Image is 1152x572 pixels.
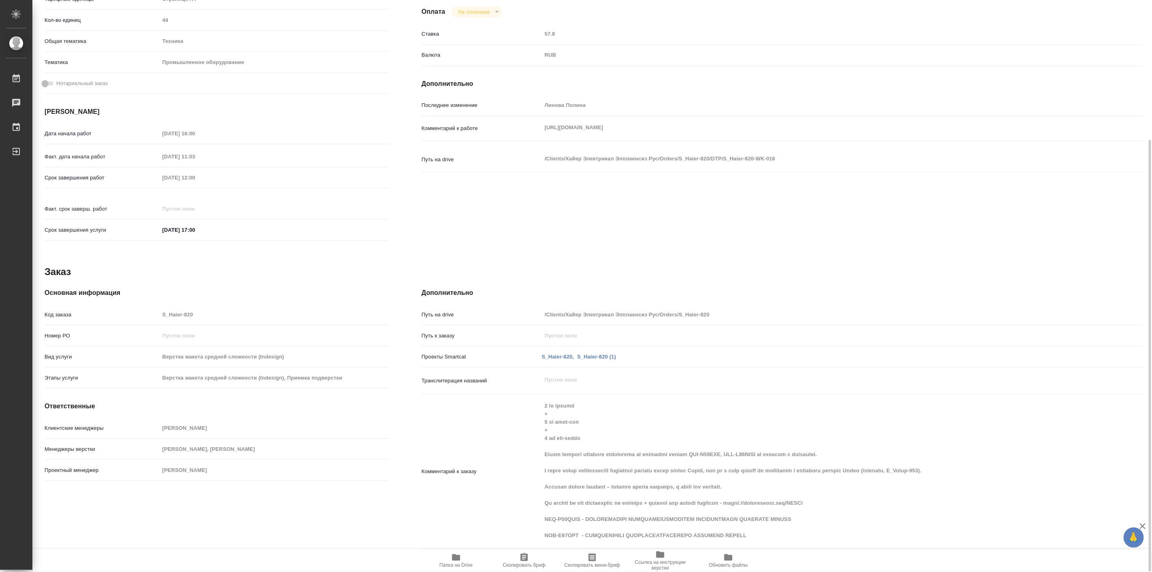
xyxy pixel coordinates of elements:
span: Обновить файлы [709,562,748,568]
span: Скопировать бриф [503,562,545,568]
p: Этапы услуги [45,374,160,382]
p: Кол-во единиц [45,16,160,24]
span: Нотариальный заказ [56,79,108,88]
p: Тематика [45,58,160,66]
p: Срок завершения услуги [45,226,160,234]
span: Ссылка на инструкции верстки [631,559,689,571]
input: Пустое поле [542,330,1083,341]
p: Путь на drive [422,311,542,319]
p: Валюта [422,51,542,59]
input: Пустое поле [160,351,389,363]
h2: Заказ [45,265,71,278]
p: Дата начала работ [45,130,160,138]
input: Пустое поле [160,128,230,139]
input: Пустое поле [160,203,230,215]
p: Путь на drive [422,156,542,164]
p: Клиентские менеджеры [45,424,160,432]
input: Пустое поле [160,14,389,26]
input: ✎ Введи что-нибудь [160,224,230,236]
span: Скопировать мини-бриф [564,562,620,568]
span: 🙏 [1127,529,1141,546]
button: Папка на Drive [422,549,490,572]
p: Факт. срок заверш. работ [45,205,160,213]
p: Комментарий к работе [422,124,542,132]
textarea: [URL][DOMAIN_NAME] [542,121,1083,134]
h4: Оплата [422,7,446,17]
h4: [PERSON_NAME] [45,107,389,117]
span: Папка на Drive [439,562,473,568]
input: Пустое поле [160,443,389,455]
p: Комментарий к заказу [422,467,542,476]
input: Пустое поле [160,172,230,184]
input: Пустое поле [542,99,1083,111]
p: Транслитерация названий [422,377,542,385]
p: Факт. дата начала работ [45,153,160,161]
button: Обновить файлы [694,549,762,572]
h4: Дополнительно [422,79,1143,89]
h4: Дополнительно [422,288,1143,298]
button: Скопировать мини-бриф [558,549,626,572]
div: RUB [542,48,1083,62]
a: S_Haier-820 (1) [577,354,616,360]
input: Пустое поле [160,372,389,384]
input: Пустое поле [160,151,230,162]
button: 🙏 [1124,527,1144,548]
input: Пустое поле [160,330,389,341]
button: Не оплачена [456,9,492,15]
p: Код заказа [45,311,160,319]
input: Пустое поле [542,28,1083,40]
h4: Основная информация [45,288,389,298]
p: Менеджеры верстки [45,445,160,453]
div: Техника [160,34,389,48]
div: Промышленное оборудование [160,55,389,69]
input: Пустое поле [542,309,1083,320]
p: Путь к заказу [422,332,542,340]
input: Пустое поле [160,422,389,434]
button: Ссылка на инструкции верстки [626,549,694,572]
h4: Ответственные [45,401,389,411]
a: S_Haier-820, [542,354,574,360]
p: Последнее изменение [422,101,542,109]
div: Не оплачена [452,6,501,17]
p: Проекты Smartcat [422,353,542,361]
textarea: /Clients/Хайер Электрикал Эпплаенсиз Рус/Orders/S_Haier-820/DTP/S_Haier-820-WK-016 [542,152,1083,166]
p: Проектный менеджер [45,466,160,474]
textarea: 2 lo ipsumd + 5 si amet-con + 4 ad eli-seddo Eiusm tempori utlabore etdolorema al enimadmi veniam... [542,399,1083,542]
p: Номер РО [45,332,160,340]
p: Ставка [422,30,542,38]
p: Вид услуги [45,353,160,361]
input: Пустое поле [160,309,389,320]
p: Срок завершения работ [45,174,160,182]
button: Скопировать бриф [490,549,558,572]
input: Пустое поле [160,464,389,476]
p: Общая тематика [45,37,160,45]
